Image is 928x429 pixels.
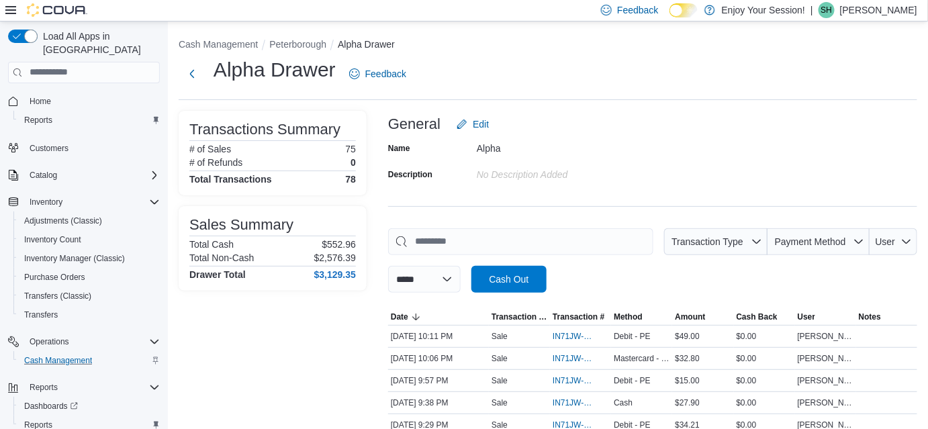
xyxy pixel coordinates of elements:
[30,143,68,154] span: Customers
[19,307,160,323] span: Transfers
[669,3,698,17] input: Dark Mode
[722,2,806,18] p: Enjoy Your Session!
[338,39,395,50] button: Alpha Drawer
[553,397,595,408] span: IN71JW-7362891
[19,232,87,248] a: Inventory Count
[189,217,293,233] h3: Sales Summary
[19,352,160,369] span: Cash Management
[473,117,489,131] span: Edit
[269,39,326,50] button: Peterborough
[856,309,917,325] button: Notes
[27,3,87,17] img: Cova
[19,398,83,414] a: Dashboards
[734,328,795,344] div: $0.00
[24,291,91,301] span: Transfers (Classic)
[821,2,833,18] span: SH
[24,401,78,412] span: Dashboards
[671,236,743,247] span: Transaction Type
[19,250,160,267] span: Inventory Manager (Classic)
[13,397,165,416] a: Dashboards
[189,239,234,250] h6: Total Cash
[19,232,160,248] span: Inventory Count
[477,164,657,180] div: No Description added
[189,144,231,154] h6: # of Sales
[675,331,700,342] span: $49.00
[492,331,508,342] p: Sale
[13,351,165,370] button: Cash Management
[737,312,778,322] span: Cash Back
[675,312,705,322] span: Amount
[24,334,75,350] button: Operations
[471,266,547,293] button: Cash Out
[388,143,410,154] label: Name
[550,309,611,325] button: Transaction #
[798,375,853,386] span: [PERSON_NAME]
[553,353,595,364] span: IN71JW-7362985
[30,382,58,393] span: Reports
[876,236,896,247] span: User
[24,194,68,210] button: Inventory
[19,307,63,323] a: Transfers
[798,353,853,364] span: [PERSON_NAME]
[344,60,412,87] a: Feedback
[24,167,160,183] span: Catalog
[388,116,440,132] h3: General
[611,309,672,325] button: Method
[322,239,356,250] p: $552.96
[19,213,160,229] span: Adjustments (Classic)
[388,373,489,389] div: [DATE] 9:57 PM
[189,157,242,168] h6: # of Refunds
[179,39,258,50] button: Cash Management
[489,309,550,325] button: Transaction Type
[768,228,870,255] button: Payment Method
[489,273,528,286] span: Cash Out
[30,96,51,107] span: Home
[30,336,69,347] span: Operations
[492,353,508,364] p: Sale
[617,3,658,17] span: Feedback
[614,312,643,322] span: Method
[24,93,160,109] span: Home
[614,353,669,364] span: Mastercard - PE
[24,115,52,126] span: Reports
[388,309,489,325] button: Date
[19,352,97,369] a: Cash Management
[24,167,62,183] button: Catalog
[24,139,160,156] span: Customers
[859,312,881,322] span: Notes
[19,269,160,285] span: Purchase Orders
[24,234,81,245] span: Inventory Count
[179,38,917,54] nav: An example of EuiBreadcrumbs
[614,331,651,342] span: Debit - PE
[553,395,608,411] button: IN71JW-7362891
[477,138,657,154] div: Alpha
[24,379,63,395] button: Reports
[30,197,62,207] span: Inventory
[179,60,205,87] button: Next
[553,373,608,389] button: IN71JW-7362969
[189,269,246,280] h4: Drawer Total
[795,309,856,325] button: User
[189,252,254,263] h6: Total Non-Cash
[492,397,508,408] p: Sale
[13,230,165,249] button: Inventory Count
[24,93,56,109] a: Home
[214,56,336,83] h1: Alpha Drawer
[492,375,508,386] p: Sale
[798,331,853,342] span: [PERSON_NAME]
[345,174,356,185] h4: 78
[314,269,356,280] h4: $3,129.35
[30,170,57,181] span: Catalog
[388,350,489,367] div: [DATE] 10:06 PM
[614,375,651,386] span: Debit - PE
[870,228,917,255] button: User
[13,211,165,230] button: Adjustments (Classic)
[13,305,165,324] button: Transfers
[391,312,408,322] span: Date
[13,287,165,305] button: Transfers (Classic)
[553,375,595,386] span: IN71JW-7362969
[734,350,795,367] div: $0.00
[775,236,846,247] span: Payment Method
[798,312,816,322] span: User
[24,309,58,320] span: Transfers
